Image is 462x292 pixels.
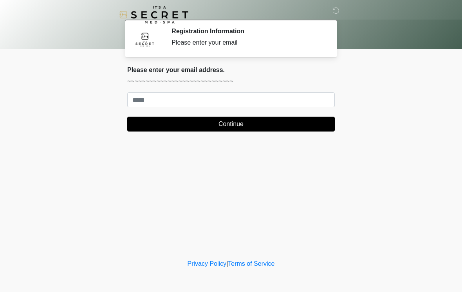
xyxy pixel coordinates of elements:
div: Please enter your email [171,38,323,47]
img: Agent Avatar [133,27,157,51]
h2: Please enter your email address. [127,66,335,74]
p: ~~~~~~~~~~~~~~~~~~~~~~~~~~~~~ [127,77,335,86]
a: Privacy Policy [188,260,227,267]
button: Continue [127,117,335,132]
img: It's A Secret Med Spa Logo [119,6,188,23]
h2: Registration Information [171,27,323,35]
a: Terms of Service [228,260,274,267]
a: | [226,260,228,267]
